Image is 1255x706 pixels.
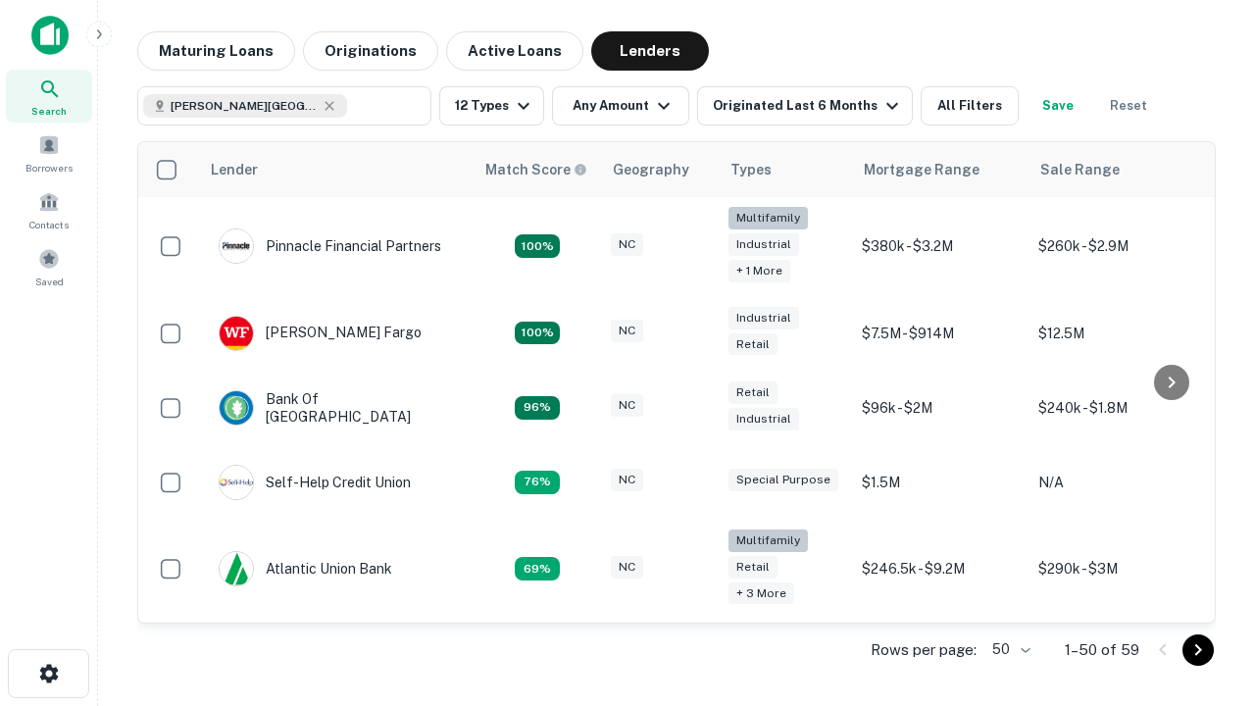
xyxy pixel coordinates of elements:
button: Save your search to get updates of matches that match your search criteria. [1027,86,1089,126]
span: Borrowers [25,160,73,176]
div: Matching Properties: 14, hasApolloMatch: undefined [515,396,560,420]
button: All Filters [921,86,1019,126]
td: $246.5k - $9.2M [852,520,1029,619]
button: Originated Last 6 Months [697,86,913,126]
td: $7.5M - $914M [852,296,1029,371]
a: Search [6,70,92,123]
td: $96k - $2M [852,371,1029,445]
img: picture [220,229,253,263]
div: Pinnacle Financial Partners [219,228,441,264]
div: Atlantic Union Bank [219,551,392,586]
button: Any Amount [552,86,689,126]
td: $1.5M [852,445,1029,520]
div: NC [611,469,643,491]
div: Self-help Credit Union [219,465,411,500]
a: Borrowers [6,126,92,179]
button: Maturing Loans [137,31,295,71]
div: [PERSON_NAME] Fargo [219,316,422,351]
button: Originations [303,31,438,71]
th: Mortgage Range [852,142,1029,197]
div: NC [611,233,643,256]
div: Industrial [728,307,799,329]
th: Geography [601,142,719,197]
div: Geography [613,158,689,181]
p: Rows per page: [871,638,977,662]
div: Retail [728,333,778,356]
div: Types [730,158,772,181]
span: [PERSON_NAME][GEOGRAPHIC_DATA], [GEOGRAPHIC_DATA] [171,97,318,115]
button: 12 Types [439,86,544,126]
th: Lender [199,142,474,197]
a: Contacts [6,183,92,236]
th: Capitalize uses an advanced AI algorithm to match your search with the best lender. The match sco... [474,142,601,197]
div: Originated Last 6 Months [713,94,904,118]
div: Capitalize uses an advanced AI algorithm to match your search with the best lender. The match sco... [485,159,587,180]
a: Saved [6,240,92,293]
td: N/A [1029,445,1205,520]
img: picture [220,391,253,425]
img: capitalize-icon.png [31,16,69,55]
div: 50 [984,635,1033,664]
div: NC [611,394,643,417]
button: Lenders [591,31,709,71]
div: Industrial [728,233,799,256]
div: Retail [728,556,778,579]
div: Matching Properties: 26, hasApolloMatch: undefined [515,234,560,258]
p: 1–50 of 59 [1065,638,1139,662]
th: Sale Range [1029,142,1205,197]
div: NC [611,556,643,579]
div: Retail [728,381,778,404]
div: Matching Properties: 11, hasApolloMatch: undefined [515,471,560,494]
div: NC [611,320,643,342]
div: Multifamily [728,529,808,552]
button: Active Loans [446,31,583,71]
button: Reset [1097,86,1160,126]
td: $260k - $2.9M [1029,197,1205,296]
span: Search [31,103,67,119]
div: Matching Properties: 15, hasApolloMatch: undefined [515,322,560,345]
div: Mortgage Range [864,158,979,181]
div: Industrial [728,408,799,430]
div: + 1 more [728,260,790,282]
button: Go to next page [1182,634,1214,666]
img: picture [220,466,253,499]
span: Contacts [29,217,69,232]
td: $240k - $1.8M [1029,371,1205,445]
div: Lender [211,158,258,181]
div: + 3 more [728,582,794,605]
td: $380k - $3.2M [852,197,1029,296]
iframe: Chat Widget [1157,486,1255,580]
td: $290k - $3M [1029,520,1205,619]
img: picture [220,317,253,350]
img: picture [220,552,253,585]
div: Matching Properties: 10, hasApolloMatch: undefined [515,557,560,580]
span: Saved [35,274,64,289]
div: Sale Range [1040,158,1120,181]
div: Special Purpose [728,469,838,491]
td: $12.5M [1029,296,1205,371]
h6: Match Score [485,159,583,180]
th: Types [719,142,852,197]
div: Multifamily [728,207,808,229]
div: Bank Of [GEOGRAPHIC_DATA] [219,390,454,426]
